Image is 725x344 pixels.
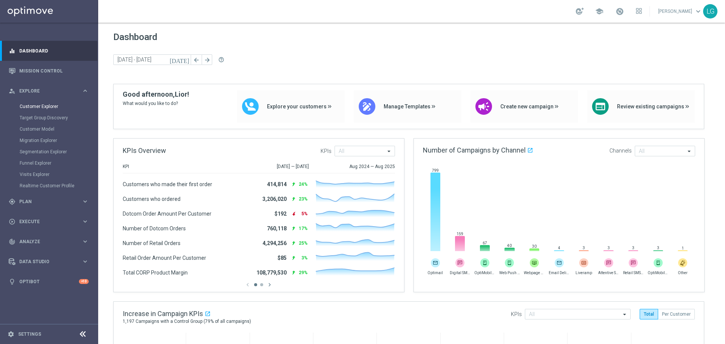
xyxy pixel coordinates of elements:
[9,41,89,61] div: Dashboard
[20,103,79,110] a: Customer Explorer
[9,271,89,292] div: Optibot
[19,271,79,292] a: Optibot
[20,135,97,146] div: Migration Explorer
[20,123,97,135] div: Customer Model
[9,258,82,265] div: Data Studio
[9,61,89,81] div: Mission Control
[9,88,82,94] div: Explore
[20,169,97,180] div: Visits Explorer
[595,7,603,15] span: school
[20,137,79,143] a: Migration Explorer
[19,41,89,61] a: Dashboard
[82,218,89,225] i: keyboard_arrow_right
[82,198,89,205] i: keyboard_arrow_right
[8,219,89,225] button: play_circle_outline Execute keyboard_arrow_right
[20,112,97,123] div: Target Group Discovery
[9,238,82,245] div: Analyze
[20,115,79,121] a: Target Group Discovery
[19,259,82,264] span: Data Studio
[20,146,97,157] div: Segmentation Explorer
[18,332,41,336] a: Settings
[82,258,89,265] i: keyboard_arrow_right
[8,239,89,245] button: track_changes Analyze keyboard_arrow_right
[9,218,15,225] i: play_circle_outline
[20,160,79,166] a: Funnel Explorer
[8,199,89,205] button: gps_fixed Plan keyboard_arrow_right
[20,183,79,189] a: Realtime Customer Profile
[9,88,15,94] i: person_search
[694,7,702,15] span: keyboard_arrow_down
[20,157,97,169] div: Funnel Explorer
[19,89,82,93] span: Explore
[9,218,82,225] div: Execute
[82,87,89,94] i: keyboard_arrow_right
[9,278,15,285] i: lightbulb
[19,239,82,244] span: Analyze
[8,259,89,265] button: Data Studio keyboard_arrow_right
[20,101,97,112] div: Customer Explorer
[9,198,82,205] div: Plan
[20,149,79,155] a: Segmentation Explorer
[8,48,89,54] button: equalizer Dashboard
[19,61,89,81] a: Mission Control
[19,199,82,204] span: Plan
[20,126,79,132] a: Customer Model
[9,238,15,245] i: track_changes
[20,180,97,191] div: Realtime Customer Profile
[657,6,703,17] a: [PERSON_NAME]keyboard_arrow_down
[8,68,89,74] button: Mission Control
[20,171,79,177] a: Visits Explorer
[19,219,82,224] span: Execute
[703,4,717,19] div: LG
[8,279,89,285] button: lightbulb Optibot +10
[79,279,89,284] div: +10
[82,238,89,245] i: keyboard_arrow_right
[9,48,15,54] i: equalizer
[8,88,89,94] button: person_search Explore keyboard_arrow_right
[9,198,15,205] i: gps_fixed
[8,331,14,338] i: settings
